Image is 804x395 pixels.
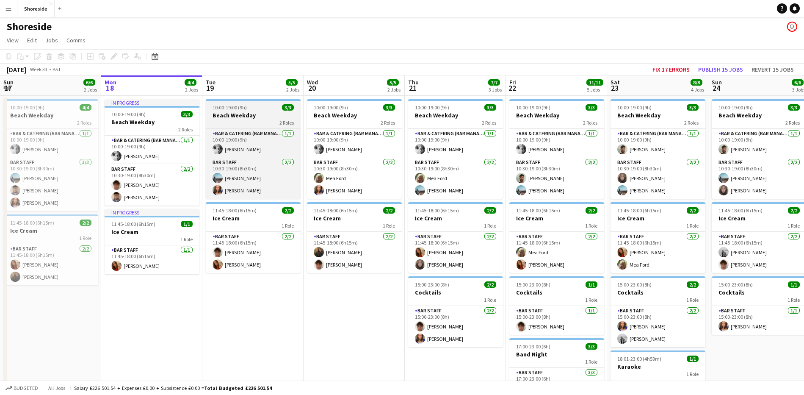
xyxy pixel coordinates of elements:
[105,209,199,216] div: In progress
[66,36,86,44] span: Comms
[691,79,702,86] span: 8/8
[2,83,14,93] span: 17
[484,104,496,111] span: 3/3
[785,120,800,126] span: 2 Roles
[407,83,419,93] span: 21
[3,129,98,158] app-card-role: Bar & Catering (Bar Manager)1/110:00-19:00 (9h)[PERSON_NAME]
[7,65,26,74] div: [DATE]
[180,236,193,242] span: 1 Role
[185,79,196,86] span: 4/4
[3,158,98,211] app-card-role: Bar Staff3/310:30-19:00 (8h30m)[PERSON_NAME][PERSON_NAME][PERSON_NAME]
[105,245,199,274] app-card-role: Bar Staff1/111:45-18:00 (6h15m)[PERSON_NAME]
[509,276,604,335] app-job-card: 15:00-23:00 (8h)1/1Cocktails1 RoleBar Staff1/115:00-23:00 (8h)[PERSON_NAME]
[611,363,705,370] h3: Karaoke
[788,281,800,288] span: 1/1
[611,78,620,86] span: Sat
[111,111,146,117] span: 10:00-19:00 (9h)
[611,232,705,273] app-card-role: Bar Staff2/211:45-18:00 (6h15m)[PERSON_NAME]Mea Ford
[206,232,301,273] app-card-role: Bar Staff2/211:45-18:00 (6h15m)[PERSON_NAME][PERSON_NAME]
[83,79,95,86] span: 6/6
[687,281,699,288] span: 2/2
[408,276,503,347] app-job-card: 15:00-23:00 (8h)2/2Cocktails1 RoleBar Staff2/215:00-23:00 (8h)[PERSON_NAME][PERSON_NAME]
[587,86,603,93] div: 5 Jobs
[484,223,496,229] span: 1 Role
[586,207,597,214] span: 2/2
[24,35,40,46] a: Edit
[105,118,199,126] h3: Beach Weekday
[489,86,502,93] div: 3 Jobs
[381,120,395,126] span: 2 Roles
[611,202,705,273] app-job-card: 11:45-18:00 (6h15m)2/2Ice Cream1 RoleBar Staff2/211:45-18:00 (6h15m)[PERSON_NAME]Mea Ford
[408,78,419,86] span: Thu
[695,64,746,75] button: Publish 15 jobs
[307,158,402,199] app-card-role: Bar Staff2/210:30-19:00 (8h30m)Mea Ford[PERSON_NAME]
[408,129,503,158] app-card-role: Bar & Catering (Bar Manager)1/110:00-19:00 (9h)[PERSON_NAME]
[787,297,800,303] span: 1 Role
[84,86,97,93] div: 2 Jobs
[617,207,661,214] span: 11:45-18:00 (6h15m)
[185,86,198,93] div: 2 Jobs
[307,129,402,158] app-card-role: Bar & Catering (Bar Manager)1/110:00-19:00 (9h)[PERSON_NAME]
[611,306,705,347] app-card-role: Bar Staff2/215:00-23:00 (8h)[PERSON_NAME][PERSON_NAME]
[415,104,449,111] span: 10:00-19:00 (9h)
[611,276,705,347] div: 15:00-23:00 (8h)2/2Cocktails1 RoleBar Staff2/215:00-23:00 (8h)[PERSON_NAME][PERSON_NAME]
[105,99,199,206] app-job-card: In progress10:00-19:00 (9h)3/3Beach Weekday2 RolesBar & Catering (Bar Manager)1/110:00-19:00 (9h)...
[7,20,52,33] h1: Shoreside
[3,35,22,46] a: View
[509,232,604,273] app-card-role: Bar Staff2/211:45-18:00 (6h15m)Mea Ford[PERSON_NAME]
[103,83,116,93] span: 18
[585,297,597,303] span: 1 Role
[4,384,39,393] button: Budgeted
[307,78,318,86] span: Wed
[314,207,358,214] span: 11:45-18:00 (6h15m)
[206,99,301,199] app-job-card: 10:00-19:00 (9h)3/3Beach Weekday2 RolesBar & Catering (Bar Manager)1/110:00-19:00 (9h)[PERSON_NAM...
[63,35,89,46] a: Comms
[213,104,247,111] span: 10:00-19:00 (9h)
[105,228,199,236] h3: Ice Cream
[204,83,216,93] span: 19
[408,232,503,273] app-card-role: Bar Staff2/211:45-18:00 (6h15m)[PERSON_NAME][PERSON_NAME]
[314,104,348,111] span: 10:00-19:00 (9h)
[307,232,402,273] app-card-role: Bar Staff2/211:45-18:00 (6h15m)[PERSON_NAME][PERSON_NAME]
[3,99,98,211] app-job-card: 10:00-19:00 (9h)4/4Beach Weekday2 RolesBar & Catering (Bar Manager)1/110:00-19:00 (9h)[PERSON_NAM...
[307,214,402,222] h3: Ice Cream
[787,223,800,229] span: 1 Role
[27,36,37,44] span: Edit
[3,214,98,285] div: 11:45-18:00 (6h15m)2/2Ice Cream1 RoleBar Staff2/211:45-18:00 (6h15m)[PERSON_NAME][PERSON_NAME]
[387,79,399,86] span: 5/5
[282,104,294,111] span: 3/3
[718,104,753,111] span: 10:00-19:00 (9h)
[649,64,693,75] button: Fix 17 errors
[206,214,301,222] h3: Ice Cream
[516,104,550,111] span: 10:00-19:00 (9h)
[484,281,496,288] span: 2/2
[484,297,496,303] span: 1 Role
[3,78,14,86] span: Sun
[74,385,272,391] div: Salary £226 501.54 + Expenses £0.00 + Subsistence £0.00 =
[484,207,496,214] span: 2/2
[586,104,597,111] span: 3/3
[286,86,299,93] div: 2 Jobs
[42,35,61,46] a: Jobs
[509,111,604,119] h3: Beach Weekday
[617,104,652,111] span: 10:00-19:00 (9h)
[408,99,503,199] app-job-card: 10:00-19:00 (9h)3/3Beach Weekday2 RolesBar & Catering (Bar Manager)1/110:00-19:00 (9h)[PERSON_NAM...
[691,86,704,93] div: 4 Jobs
[611,111,705,119] h3: Beach Weekday
[80,104,91,111] span: 4/4
[307,99,402,199] app-job-card: 10:00-19:00 (9h)3/3Beach Weekday2 RolesBar & Catering (Bar Manager)1/110:00-19:00 (9h)[PERSON_NAM...
[178,126,193,133] span: 2 Roles
[509,202,604,273] app-job-card: 11:45-18:00 (6h15m)2/2Ice Cream1 RoleBar Staff2/211:45-18:00 (6h15m)Mea Ford[PERSON_NAME]
[687,104,699,111] span: 3/3
[111,221,155,227] span: 11:45-18:00 (6h15m)
[509,99,604,199] app-job-card: 10:00-19:00 (9h)3/3Beach Weekday2 RolesBar & Catering (Bar Manager)1/110:00-19:00 (9h)[PERSON_NAM...
[408,202,503,273] app-job-card: 11:45-18:00 (6h15m)2/2Ice Cream1 RoleBar Staff2/211:45-18:00 (6h15m)[PERSON_NAME][PERSON_NAME]
[586,343,597,350] span: 3/3
[10,104,44,111] span: 10:00-19:00 (9h)
[282,207,294,214] span: 2/2
[509,129,604,158] app-card-role: Bar & Catering (Bar Manager)1/110:00-19:00 (9h)[PERSON_NAME]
